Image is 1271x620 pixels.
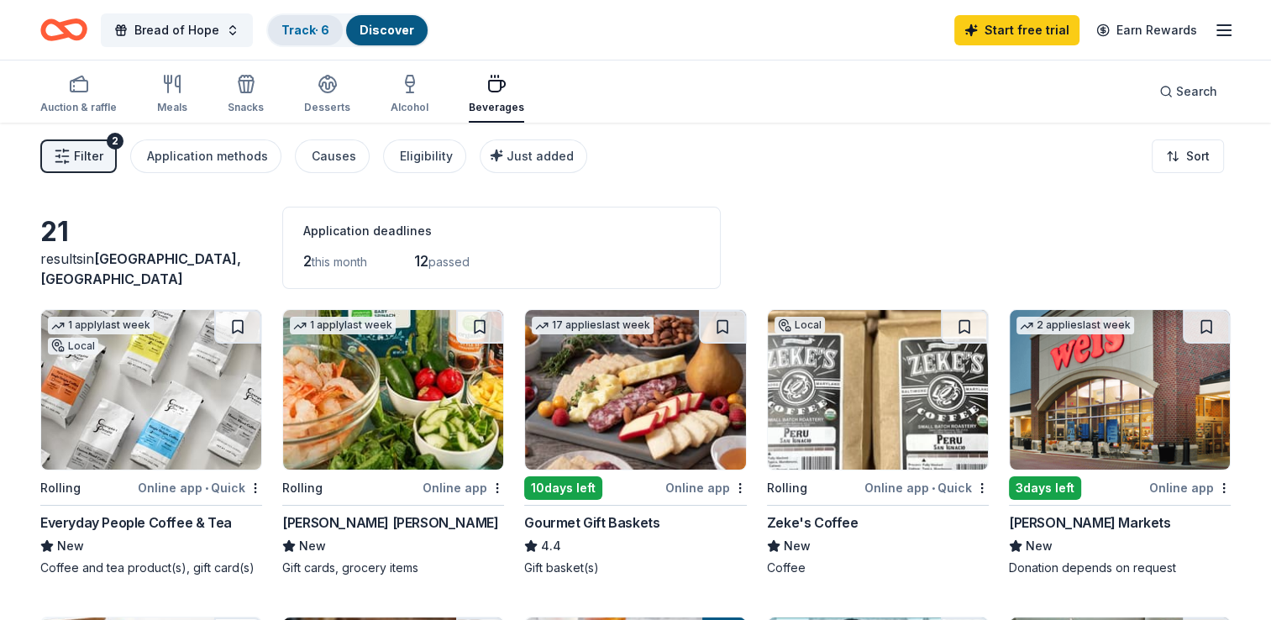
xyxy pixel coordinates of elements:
span: 2 [303,252,312,270]
span: • [932,481,935,495]
div: Everyday People Coffee & Tea [40,512,232,533]
span: in [40,250,241,287]
div: Alcohol [391,101,428,114]
div: 10 days left [524,476,602,500]
div: Snacks [228,101,264,114]
a: Start free trial [954,15,1079,45]
div: Online app [423,477,504,498]
div: Rolling [282,478,323,498]
div: Donation depends on request [1009,560,1231,576]
a: Home [40,10,87,50]
div: Online app [1149,477,1231,498]
div: Causes [312,146,356,166]
button: Sort [1152,139,1224,173]
div: Rolling [767,478,807,498]
div: Coffee and tea product(s), gift card(s) [40,560,262,576]
span: [GEOGRAPHIC_DATA], [GEOGRAPHIC_DATA] [40,250,241,287]
button: Just added [480,139,587,173]
button: Causes [295,139,370,173]
button: Filter2 [40,139,117,173]
button: Track· 6Discover [266,13,429,47]
button: Alcohol [391,67,428,123]
span: Sort [1186,146,1210,166]
div: Zeke's Coffee [767,512,859,533]
span: 12 [414,252,428,270]
div: [PERSON_NAME] [PERSON_NAME] [282,512,498,533]
div: 1 apply last week [290,317,396,334]
span: passed [428,255,470,269]
div: 3 days left [1009,476,1081,500]
button: Beverages [469,67,524,123]
div: results [40,249,262,289]
div: Local [48,338,98,355]
div: 2 applies last week [1016,317,1134,334]
div: Meals [157,101,187,114]
a: Image for Zeke's CoffeeLocalRollingOnline app•QuickZeke's CoffeeNewCoffee [767,309,989,576]
span: Just added [507,149,574,163]
a: Earn Rewards [1086,15,1207,45]
div: [PERSON_NAME] Markets [1009,512,1171,533]
button: Meals [157,67,187,123]
span: New [1026,536,1053,556]
span: 4.4 [541,536,561,556]
div: 1 apply last week [48,317,154,334]
a: Track· 6 [281,23,329,37]
span: • [205,481,208,495]
button: Application methods [130,139,281,173]
button: Bread of Hope [101,13,253,47]
span: New [299,536,326,556]
a: Discover [360,23,414,37]
span: Filter [74,146,103,166]
div: 21 [40,215,262,249]
a: Image for Everyday People Coffee & Tea1 applylast weekLocalRollingOnline app•QuickEveryday People... [40,309,262,576]
div: Auction & raffle [40,101,117,114]
button: Snacks [228,67,264,123]
div: Online app Quick [864,477,989,498]
img: Image for Weis Markets [1010,310,1230,470]
div: Coffee [767,560,989,576]
div: Gift cards, grocery items [282,560,504,576]
div: Gift basket(s) [524,560,746,576]
a: Image for Gourmet Gift Baskets17 applieslast week10days leftOnline appGourmet Gift Baskets4.4Gift... [524,309,746,576]
img: Image for Gourmet Gift Baskets [525,310,745,470]
div: Online app Quick [138,477,262,498]
button: Desserts [304,67,350,123]
img: Image for Everyday People Coffee & Tea [41,310,261,470]
div: Rolling [40,478,81,498]
div: 17 applies last week [532,317,654,334]
span: this month [312,255,367,269]
img: Image for Zeke's Coffee [768,310,988,470]
div: Gourmet Gift Baskets [524,512,659,533]
a: Image for Weis Markets2 applieslast week3days leftOnline app[PERSON_NAME] MarketsNewDonation depe... [1009,309,1231,576]
div: Application deadlines [303,221,700,241]
div: Local [775,317,825,334]
img: Image for Harris Teeter [283,310,503,470]
div: Beverages [469,101,524,114]
div: Desserts [304,101,350,114]
button: Search [1146,75,1231,108]
div: Eligibility [400,146,453,166]
span: New [57,536,84,556]
span: Search [1176,81,1217,102]
button: Auction & raffle [40,67,117,123]
span: New [784,536,811,556]
div: 2 [107,133,123,150]
div: Online app [665,477,747,498]
div: Application methods [147,146,268,166]
button: Eligibility [383,139,466,173]
span: Bread of Hope [134,20,219,40]
a: Image for Harris Teeter1 applylast weekRollingOnline app[PERSON_NAME] [PERSON_NAME]NewGift cards,... [282,309,504,576]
